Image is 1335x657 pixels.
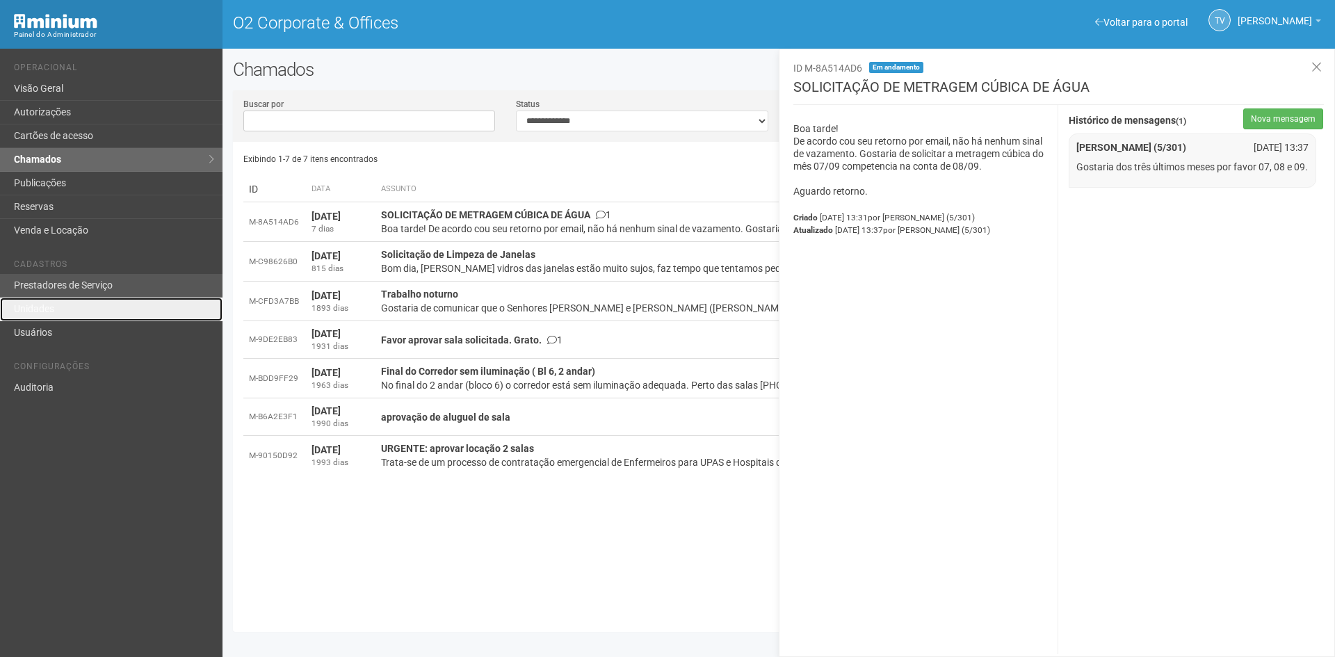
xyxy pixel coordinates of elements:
[381,378,1093,392] div: No final do 2 andar (bloco 6) o corredor está sem iluminação adequada. Perto das salas [PHONE_NUM...
[381,366,595,377] strong: Final do Corredor sem iluminação ( Bl 6, 2 andar)
[868,213,975,222] span: por [PERSON_NAME] (5/301)
[311,380,370,391] div: 1963 dias
[381,249,535,260] strong: Solicitação de Limpeza de Janelas
[14,29,212,41] div: Painel do Administrador
[1235,141,1319,154] div: [DATE] 13:37
[381,412,510,423] strong: aprovação de aluguel de sala
[311,302,370,314] div: 1893 dias
[375,177,1099,202] th: Assunto
[381,443,534,454] strong: URGENTE: aprovar locação 2 salas
[1176,116,1186,126] span: (1)
[793,63,862,74] span: ID M-8A514AD6
[311,328,341,339] strong: [DATE]
[243,436,306,476] td: M-90150D92
[311,341,370,352] div: 1931 dias
[243,98,284,111] label: Buscar por
[243,177,306,202] td: ID
[14,259,212,274] li: Cadastros
[381,301,1093,315] div: Gostaria de comunicar que o Senhores [PERSON_NAME] e [PERSON_NAME] ([PERSON_NAME]) vão nos dias ...
[793,80,1324,105] h3: SOLICITAÇÃO DE METRAGEM CÚBICA DE ÁGUA
[596,209,611,220] span: 1
[793,122,1048,197] p: Boa tarde! De acordo cou seu retorno por email, não há nenhum sinal de vazamento. Gostaria de sol...
[243,149,775,170] div: Exibindo 1-7 de 7 itens encontrados
[793,213,818,222] strong: Criado
[1076,142,1186,153] strong: [PERSON_NAME] (5/301)
[14,63,212,77] li: Operacional
[1208,9,1231,31] a: TV
[311,211,341,222] strong: [DATE]
[381,289,458,300] strong: Trabalho noturno
[516,98,540,111] label: Status
[311,250,341,261] strong: [DATE]
[311,263,370,275] div: 815 dias
[1243,108,1323,129] button: Nova mensagem
[381,209,590,220] strong: SOLICITAÇÃO DE METRAGEM CÚBICA DE ÁGUA
[243,282,306,321] td: M-CFD3A7BB
[14,362,212,376] li: Configurações
[883,225,990,235] span: por [PERSON_NAME] (5/301)
[1069,115,1186,127] strong: Histórico de mensagens
[1095,17,1188,28] a: Voltar para o portal
[311,290,341,301] strong: [DATE]
[243,359,306,398] td: M-BDD9FF29
[869,62,923,73] span: Em andamento
[311,367,341,378] strong: [DATE]
[233,59,1325,80] h2: Chamados
[381,222,1093,236] div: Boa tarde! De acordo cou seu retorno por email, não há nenhum sinal de vazamento. Gostaria de sol...
[311,223,370,235] div: 7 dias
[1076,161,1309,173] p: Gostaria dos três últimos meses por favor 07, 08 e 09.
[243,398,306,436] td: M-B6A2E3F1
[311,444,341,455] strong: [DATE]
[381,261,1093,275] div: Bom dia, [PERSON_NAME] vidros das janelas estão muito sujos, faz tempo que tentamos pedir pelo te...
[1238,2,1312,26] span: Thayane Vasconcelos Torres
[835,225,990,235] span: [DATE] 13:37
[1238,17,1321,29] a: [PERSON_NAME]
[243,321,306,359] td: M-9DE2EB83
[311,405,341,416] strong: [DATE]
[381,455,1093,469] div: Trata-se de um processo de contratação emergencial de Enfermeiros para UPAS e Hospitais do nosso ...
[243,202,306,242] td: M-8A514AD6
[306,177,375,202] th: Data
[14,14,97,29] img: Minium
[793,225,833,235] strong: Atualizado
[233,14,768,32] h1: O2 Corporate & Offices
[311,418,370,430] div: 1990 dias
[381,334,542,346] strong: Favor aprovar sala solicitada. Grato.
[311,457,370,469] div: 1993 dias
[820,213,975,222] span: [DATE] 13:31
[243,242,306,282] td: M-C98626B0
[547,334,563,346] span: 1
